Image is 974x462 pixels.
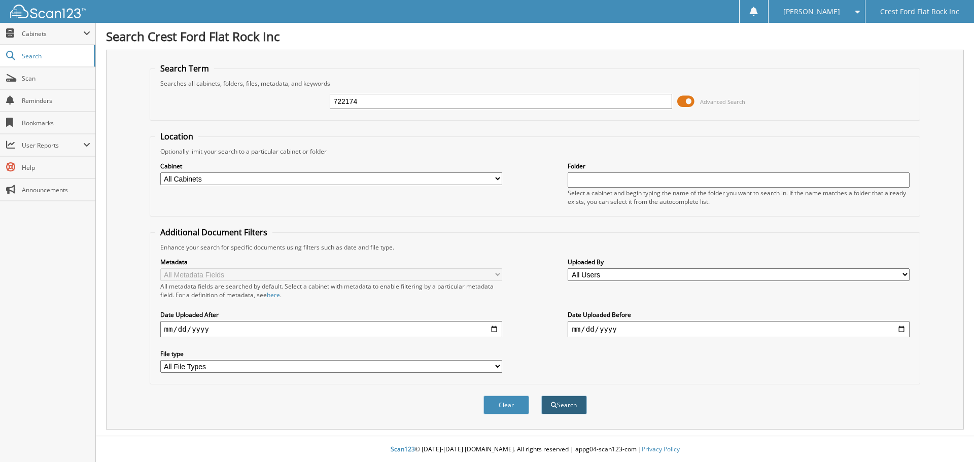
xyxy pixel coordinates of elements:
[160,258,502,266] label: Metadata
[541,396,587,414] button: Search
[22,141,83,150] span: User Reports
[155,79,915,88] div: Searches all cabinets, folders, files, metadata, and keywords
[267,291,280,299] a: here
[155,227,272,238] legend: Additional Document Filters
[160,310,502,319] label: Date Uploaded After
[568,258,910,266] label: Uploaded By
[642,445,680,453] a: Privacy Policy
[568,189,910,206] div: Select a cabinet and begin typing the name of the folder you want to search in. If the name match...
[483,396,529,414] button: Clear
[155,63,214,74] legend: Search Term
[160,349,502,358] label: File type
[391,445,415,453] span: Scan123
[160,321,502,337] input: start
[22,186,90,194] span: Announcements
[22,52,89,60] span: Search
[700,98,745,105] span: Advanced Search
[880,9,959,15] span: Crest Ford Flat Rock Inc
[106,28,964,45] h1: Search Crest Ford Flat Rock Inc
[568,321,910,337] input: end
[96,437,974,462] div: © [DATE]-[DATE] [DOMAIN_NAME]. All rights reserved | appg04-scan123-com |
[22,74,90,83] span: Scan
[923,413,974,462] iframe: Chat Widget
[10,5,86,18] img: scan123-logo-white.svg
[22,96,90,105] span: Reminders
[22,163,90,172] span: Help
[783,9,840,15] span: [PERSON_NAME]
[155,243,915,252] div: Enhance your search for specific documents using filters such as date and file type.
[155,147,915,156] div: Optionally limit your search to a particular cabinet or folder
[568,162,910,170] label: Folder
[568,310,910,319] label: Date Uploaded Before
[22,29,83,38] span: Cabinets
[160,282,502,299] div: All metadata fields are searched by default. Select a cabinet with metadata to enable filtering b...
[22,119,90,127] span: Bookmarks
[160,162,502,170] label: Cabinet
[155,131,198,142] legend: Location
